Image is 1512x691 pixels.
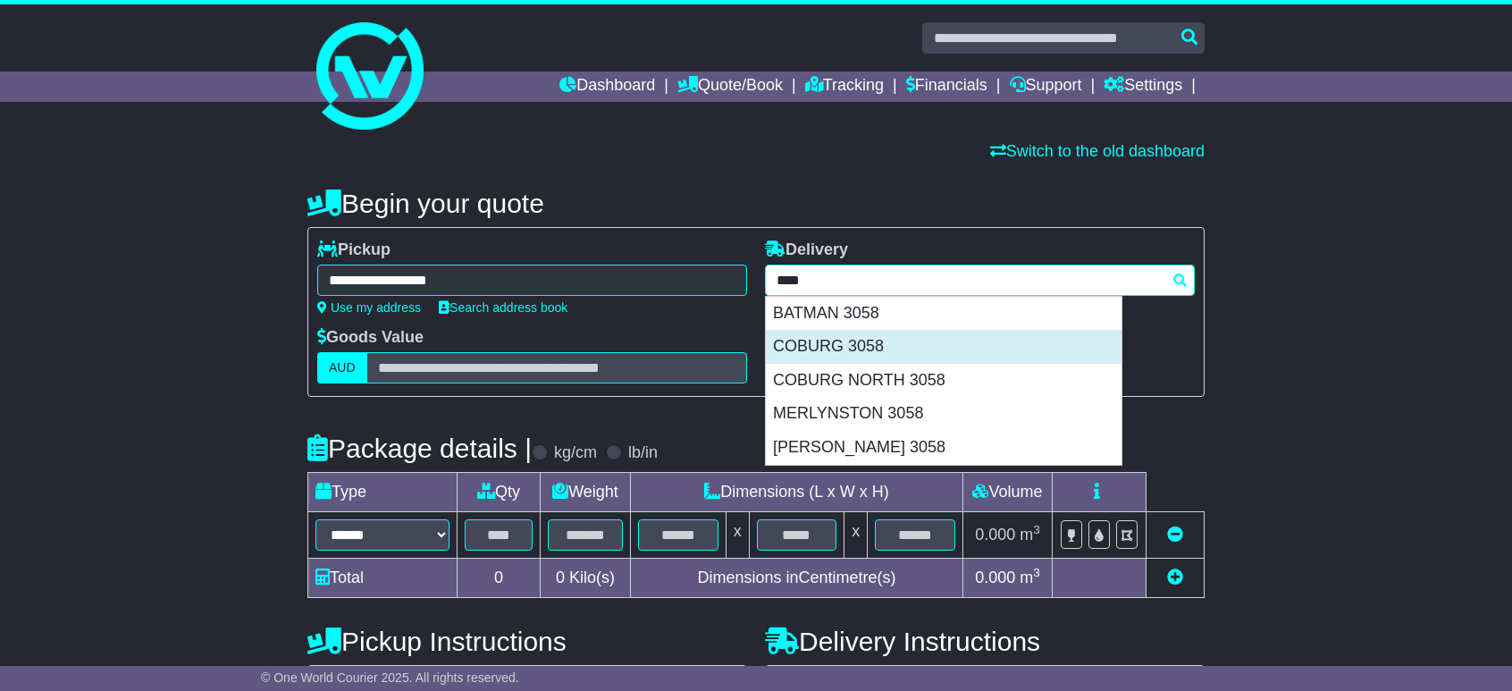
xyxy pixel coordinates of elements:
[766,330,1121,364] div: COBURG 3058
[1033,566,1040,579] sup: 3
[766,431,1121,465] div: [PERSON_NAME] 3058
[630,473,962,512] td: Dimensions (L x W x H)
[1020,569,1040,586] span: m
[439,300,567,315] a: Search address book
[458,473,541,512] td: Qty
[805,72,884,102] a: Tracking
[975,569,1015,586] span: 0.000
[308,473,458,512] td: Type
[541,473,631,512] td: Weight
[844,512,868,559] td: x
[554,443,597,463] label: kg/cm
[307,434,532,463] h4: Package details |
[541,559,631,598] td: Kilo(s)
[1104,72,1182,102] a: Settings
[766,297,1121,331] div: BATMAN 3058
[317,352,367,383] label: AUD
[556,569,565,586] span: 0
[726,512,749,559] td: x
[628,443,658,463] label: lb/in
[766,397,1121,431] div: MERLYNSTON 3058
[1010,72,1082,102] a: Support
[559,72,655,102] a: Dashboard
[766,364,1121,398] div: COBURG NORTH 3058
[317,240,391,260] label: Pickup
[630,559,962,598] td: Dimensions in Centimetre(s)
[906,72,987,102] a: Financials
[458,559,541,598] td: 0
[765,627,1205,656] h4: Delivery Instructions
[962,473,1052,512] td: Volume
[1020,526,1040,544] span: m
[317,328,424,348] label: Goods Value
[975,526,1015,544] span: 0.000
[677,72,783,102] a: Quote/Book
[1167,569,1183,586] a: Add new item
[765,265,1195,296] typeahead: Please provide city
[308,559,458,598] td: Total
[307,189,1205,218] h4: Begin your quote
[1167,526,1183,544] a: Remove this item
[317,300,421,315] a: Use my address
[765,240,848,260] label: Delivery
[1033,523,1040,536] sup: 3
[307,627,747,656] h4: Pickup Instructions
[261,670,519,685] span: © One World Courier 2025. All rights reserved.
[990,142,1205,160] a: Switch to the old dashboard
